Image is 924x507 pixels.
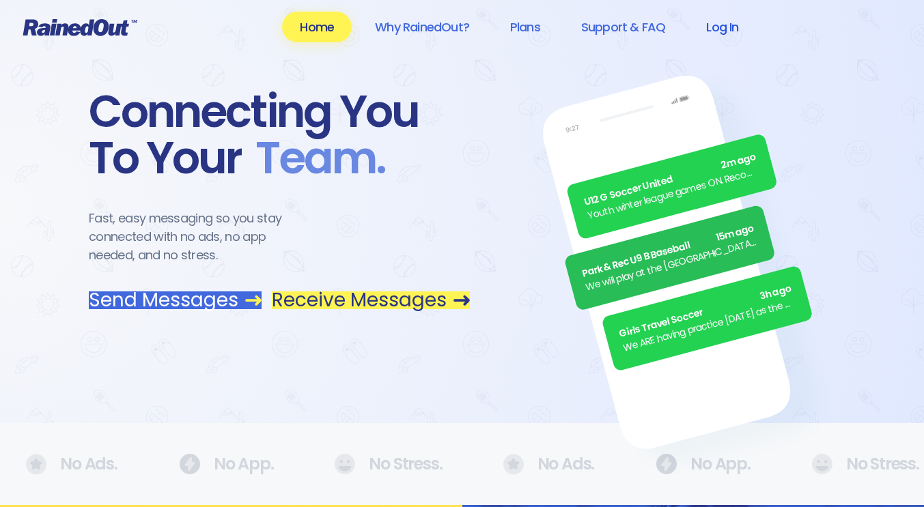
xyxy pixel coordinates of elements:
span: 3h ago [758,282,793,304]
div: Youth winter league games ON. Recommend running shoes/sneakers for players as option for footwear. [586,164,761,224]
a: Plans [492,12,558,42]
div: We ARE having practice [DATE] as the sun is finally out. [621,295,797,356]
a: Why RainedOut? [357,12,487,42]
div: No App. [179,454,253,474]
span: 2m ago [720,150,758,173]
div: No App. [656,454,729,474]
div: No Stress. [334,454,421,474]
img: No Ads. [811,454,832,474]
a: Log In [688,12,756,42]
div: We will play at the [GEOGRAPHIC_DATA]. Wear white, be at the field by 5pm. [584,235,759,295]
img: No Ads. [503,454,524,475]
span: 15m ago [714,221,755,245]
img: No Ads. [179,454,200,474]
div: No Stress. [811,454,898,474]
div: No Ads. [503,454,574,475]
div: Fast, easy messaging so you stay connected with no ads, no app needed, and no stress. [89,209,307,264]
div: Girls Travel Soccer [618,282,794,342]
div: No Ads. [26,454,97,475]
div: U12 G Soccer United [583,150,758,210]
a: Receive Messages [272,291,470,309]
div: Park & Rec U9 B Baseball [580,221,756,281]
span: Team . [242,135,385,182]
a: Home [282,12,352,42]
div: Connecting You To Your [89,89,470,182]
a: Send Messages [89,291,262,309]
a: Support & FAQ [563,12,683,42]
img: No Ads. [334,454,355,474]
img: No Ads. [26,454,46,475]
img: No Ads. [656,454,677,474]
